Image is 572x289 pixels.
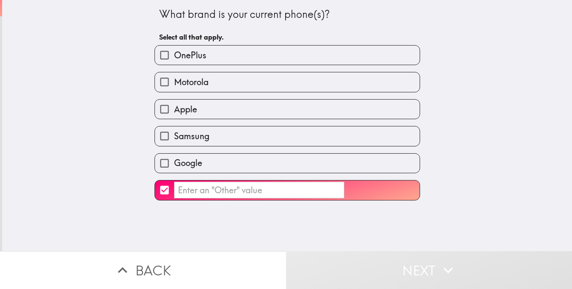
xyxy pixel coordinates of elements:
button: OnePlus [155,46,420,65]
button: Next [286,251,572,289]
span: Google [174,157,202,169]
button: Motorola [155,72,420,92]
button: Samsung [155,126,420,146]
span: OnePlus [174,49,206,61]
div: What brand is your current phone(s)? [159,7,415,22]
span: Motorola [174,76,209,88]
h6: Select all that apply. [159,32,415,42]
button: Apple [155,100,420,119]
span: Samsung [174,130,209,142]
input: Enter an "Other" value [174,182,344,198]
button: Google [155,154,420,173]
span: Apple [174,103,197,115]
